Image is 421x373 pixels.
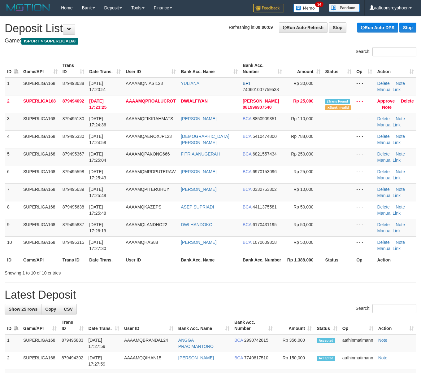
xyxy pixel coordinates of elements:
[275,352,314,370] td: Rp 150,000
[89,116,106,127] span: [DATE] 17:24:36
[86,334,122,352] td: [DATE] 17:27:59
[377,193,401,198] a: Manual Link
[377,228,401,233] a: Manual Link
[354,113,375,130] td: - - -
[325,105,351,110] span: Bank is not match
[21,219,60,236] td: SUPERLIGA168
[123,254,178,265] th: User ID
[9,307,37,312] span: Show 25 rows
[89,99,106,110] span: [DATE] 17:23:25
[21,254,60,265] th: Game/API
[377,169,389,174] a: Delete
[244,355,268,360] span: Copy 7740817510 to clipboard
[122,334,176,352] td: AAAAMQBRANDAL24
[356,47,416,56] label: Search:
[5,304,41,314] a: Show 25 rows
[89,240,106,251] span: [DATE] 17:27:30
[5,60,21,77] th: ID: activate to sort column descending
[5,113,21,130] td: 3
[396,169,405,174] a: Note
[240,60,284,77] th: Bank Acc. Number: activate to sort column ascending
[89,134,106,145] span: [DATE] 17:24:58
[377,151,389,156] a: Delete
[181,187,216,192] a: [PERSON_NAME]
[63,81,84,86] span: 879493638
[243,116,251,121] span: BCA
[377,87,401,92] a: Manual Link
[126,204,161,209] span: AAAAMQKAZEPS
[377,175,401,180] a: Manual Link
[291,116,313,121] span: Rp 110,000
[21,38,78,45] span: ISPORT > SUPERLIGA168
[372,304,416,313] input: Search:
[243,187,251,192] span: BCA
[21,201,60,219] td: SUPERLIGA168
[178,355,214,360] a: [PERSON_NAME]
[21,60,60,77] th: Game/API: activate to sort column ascending
[253,204,277,209] span: Copy 4411375581 to clipboard
[356,304,416,313] label: Search:
[5,236,21,254] td: 10
[229,25,273,30] span: Refreshing in:
[234,355,243,360] span: BCA
[354,219,375,236] td: - - -
[63,99,84,103] span: 879494692
[377,204,389,209] a: Delete
[181,222,212,227] a: DWI HANDOKO
[340,352,376,370] td: aafhinmatimann
[325,99,350,104] span: Similar transaction found
[176,317,232,334] th: Bank Acc. Name: activate to sort column ascending
[89,151,106,163] span: [DATE] 17:25:04
[178,60,240,77] th: Bank Acc. Name: activate to sort column ascending
[45,307,56,312] span: Copy
[253,169,277,174] span: Copy 6970153096 to clipboard
[357,23,398,33] a: Run Auto-DPS
[354,201,375,219] td: - - -
[284,60,323,77] th: Amount: activate to sort column ascending
[317,338,335,343] span: Accepted
[377,134,389,139] a: Delete
[21,352,59,370] td: SUPERLIGA168
[375,60,416,77] th: Action: activate to sort column ascending
[396,81,405,86] a: Note
[5,317,21,334] th: ID: activate to sort column descending
[243,151,251,156] span: BCA
[126,134,172,139] span: AAAAMQAEROXJP123
[86,352,122,370] td: [DATE] 17:27:59
[377,240,389,245] a: Delete
[293,240,314,245] span: Rp 50,000
[396,222,405,227] a: Note
[5,267,171,276] div: Showing 1 to 10 of 10 entries
[63,151,84,156] span: 879495367
[89,169,106,180] span: [DATE] 17:25:43
[375,254,416,265] th: Action
[21,334,59,352] td: SUPERLIGA168
[253,151,277,156] span: Copy 6821557434 to clipboard
[243,204,251,209] span: BCA
[243,81,250,86] span: BRI
[293,81,314,86] span: Rp 30,000
[123,60,178,77] th: User ID: activate to sort column ascending
[293,99,313,103] span: Rp 25,000
[253,134,277,139] span: Copy 5410474800 to clipboard
[255,25,273,30] strong: 00:00:09
[5,22,416,35] h1: Deposit List
[377,158,401,163] a: Manual Link
[354,183,375,201] td: - - -
[396,116,405,121] a: Note
[89,187,106,198] span: [DATE] 17:25:48
[5,77,21,95] td: 1
[63,187,84,192] span: 879495639
[240,254,284,265] th: Bank Acc. Number
[63,116,84,121] span: 879495180
[354,95,375,113] td: - - -
[399,23,416,33] a: Stop
[21,317,59,334] th: Game/API: activate to sort column ascending
[253,187,277,192] span: Copy 0332753302 to clipboard
[377,99,395,103] a: Approve
[5,183,21,201] td: 7
[126,222,167,227] span: AAAAMQLANDHO22
[354,130,375,148] td: - - -
[126,151,170,156] span: AAAAMQPAKONG666
[253,4,284,12] img: Feedback.jpg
